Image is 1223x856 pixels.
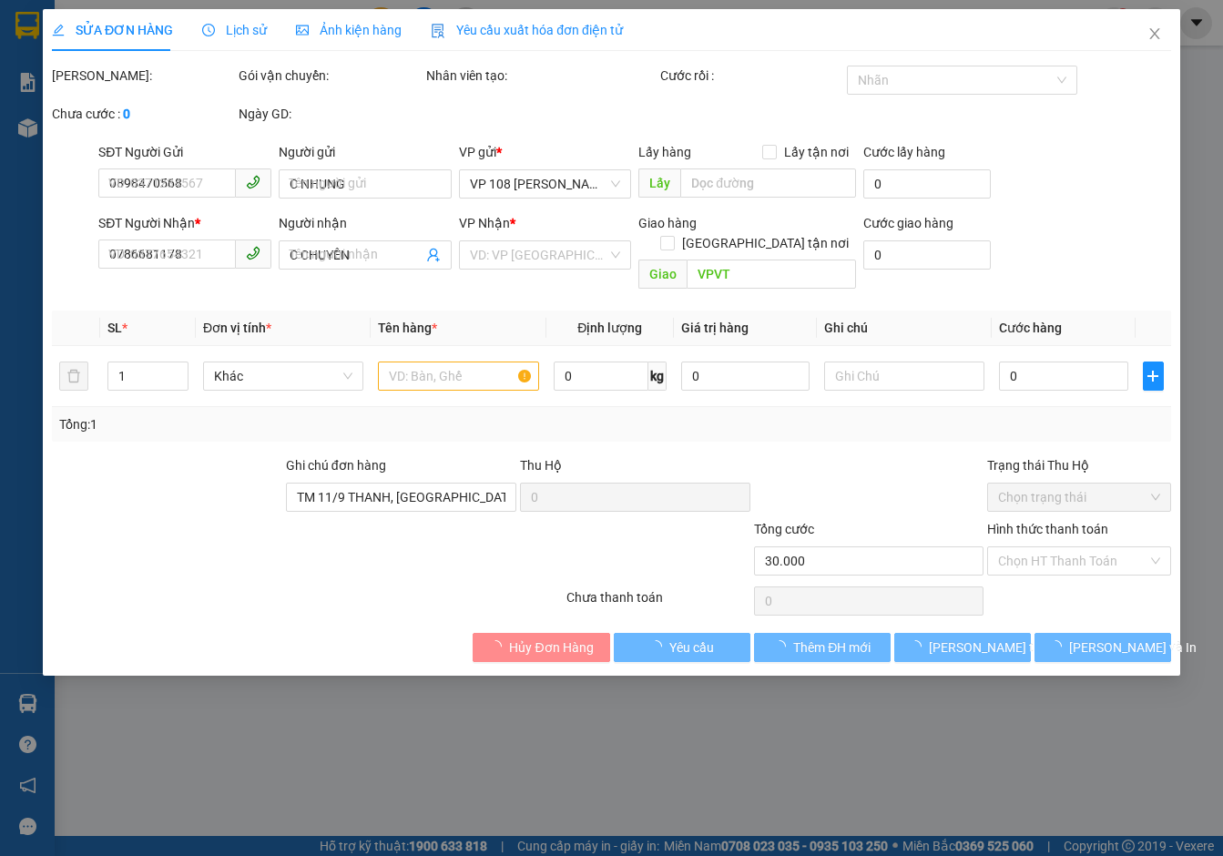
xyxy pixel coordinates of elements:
[378,362,538,391] input: VD: Bàn, Ghế
[489,640,509,653] span: loading
[1069,637,1197,657] span: [PERSON_NAME] và In
[378,321,437,335] span: Tên hàng
[638,145,691,159] span: Lấy hàng
[473,633,609,662] button: Hủy Đơn Hàng
[214,362,352,390] span: Khác
[817,311,992,346] th: Ghi chú
[863,145,945,159] label: Cước lấy hàng
[999,321,1062,335] span: Cước hàng
[675,233,856,253] span: [GEOGRAPHIC_DATA] tận nơi
[52,104,235,124] div: Chưa cước :
[98,142,271,162] div: SĐT Người Gửi
[638,216,697,230] span: Giao hàng
[929,637,1075,657] span: [PERSON_NAME] thay đổi
[296,24,309,36] span: picture
[426,66,657,86] div: Nhân viên tạo:
[1034,633,1171,662] button: [PERSON_NAME] và In
[520,458,562,473] span: Thu Hộ
[660,66,843,86] div: Cước rồi :
[894,633,1031,662] button: [PERSON_NAME] thay đổi
[296,23,402,37] span: Ảnh kiện hàng
[754,633,891,662] button: Thêm ĐH mới
[681,321,749,335] span: Giá trị hàng
[279,142,452,162] div: Người gửi
[431,23,623,37] span: Yêu cầu xuất hóa đơn điện tử
[286,458,386,473] label: Ghi chú đơn hàng
[459,142,632,162] div: VP gửi
[509,637,593,657] span: Hủy Đơn Hàng
[773,640,793,653] span: loading
[987,455,1170,475] div: Trạng thái Thu Hộ
[52,24,65,36] span: edit
[470,170,621,198] span: VP 108 Lê Hồng Phong - Vũng Tàu
[648,362,667,391] span: kg
[459,216,510,230] span: VP Nhận
[614,633,750,662] button: Yêu cầu
[777,142,856,162] span: Lấy tận nơi
[987,522,1108,536] label: Hình thức thanh toán
[754,522,814,536] span: Tổng cước
[286,483,516,512] input: Ghi chú đơn hàng
[824,362,984,391] input: Ghi Chú
[239,66,422,86] div: Gói vận chuyển:
[279,213,452,233] div: Người nhận
[431,24,445,38] img: icon
[863,216,953,230] label: Cước giao hàng
[203,321,271,335] span: Đơn vị tính
[98,213,271,233] div: SĐT Người Nhận
[239,104,422,124] div: Ngày GD:
[863,240,991,270] input: Cước giao hàng
[202,23,267,37] span: Lịch sử
[687,260,856,289] input: Dọc đường
[669,637,714,657] span: Yêu cầu
[59,414,474,434] div: Tổng: 1
[793,637,871,657] span: Thêm ĐH mới
[202,24,215,36] span: clock-circle
[1129,9,1180,60] button: Close
[680,168,856,198] input: Dọc đường
[577,321,642,335] span: Định lượng
[998,484,1159,511] span: Chọn trạng thái
[52,23,173,37] span: SỬA ĐƠN HÀNG
[1144,369,1163,383] span: plus
[863,169,991,199] input: Cước lấy hàng
[1049,640,1069,653] span: loading
[1147,26,1162,41] span: close
[909,640,929,653] span: loading
[107,321,122,335] span: SL
[649,640,669,653] span: loading
[123,107,130,121] b: 0
[426,248,441,262] span: user-add
[246,175,260,189] span: phone
[638,260,687,289] span: Giao
[565,587,751,619] div: Chưa thanh toán
[52,66,235,86] div: [PERSON_NAME]:
[59,362,88,391] button: delete
[246,246,260,260] span: phone
[1143,362,1164,391] button: plus
[638,168,680,198] span: Lấy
